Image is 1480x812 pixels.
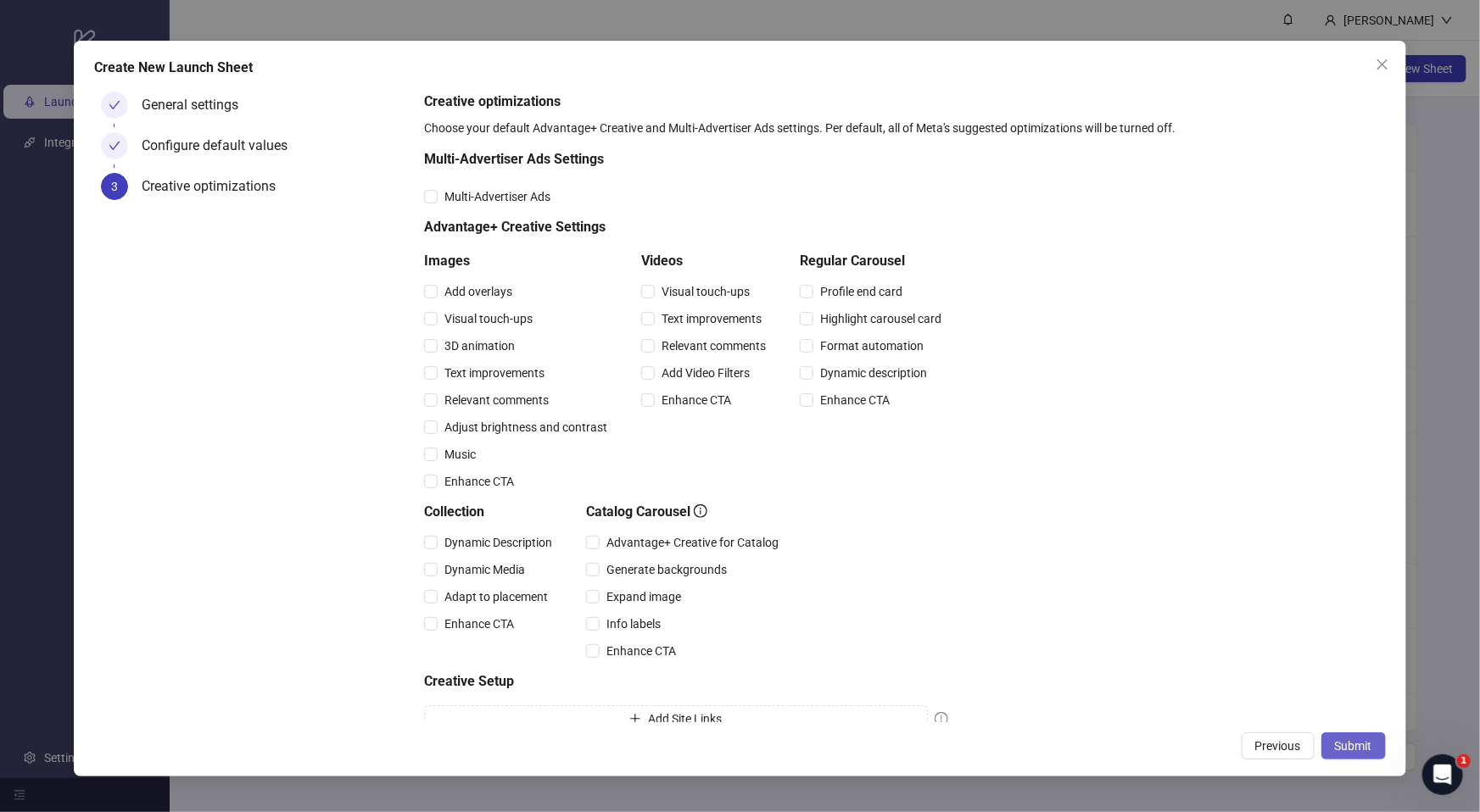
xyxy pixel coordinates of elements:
span: Text improvements [655,309,768,328]
span: check [109,140,120,152]
span: Multi-Advertiser Ads [438,187,557,206]
span: Generate backgrounds [600,560,734,579]
span: Add Site Links [648,712,722,726]
span: Enhance CTA [655,391,738,409]
span: Adapt to placement [438,587,555,606]
div: Configure default values [142,132,301,159]
span: Advantage+ Creative for Catalog [600,533,785,552]
span: Highlight carousel card [813,309,948,328]
h5: Advantage+ Creative Settings [424,217,948,237]
span: Relevant comments [438,391,556,409]
button: Previous [1242,732,1315,759]
span: Expand image [600,587,688,606]
span: Music [438,445,483,464]
h5: Images [424,251,614,271]
span: Text improvements [438,364,551,382]
h5: Catalog Carousel [586,502,785,522]
h5: Collection [424,502,559,522]
span: Enhance CTA [438,472,521,491]
span: info-circle [694,504,707,518]
span: Dynamic Media [438,560,532,579]
span: plus [629,713,641,725]
div: Creative optimizations [142,173,289,200]
span: Add overlays [438,282,519,301]
span: Enhance CTA [438,615,521,633]
span: Visual touch-ups [655,282,757,301]
span: check [109,99,120,111]
span: Info labels [600,615,667,633]
span: Add Video Filters [655,364,757,382]
span: Dynamic Description [438,533,559,552]
button: Add Site Links [424,705,928,732]
span: Visual touch-ups [438,309,539,328]
span: exclamation-circle [935,712,948,726]
span: Relevant comments [655,336,773,355]
span: Adjust brightness and contrast [438,418,614,437]
h5: Creative Setup [424,671,948,692]
h5: Videos [641,251,773,271]
span: Profile end card [813,282,909,301]
h5: Regular Carousel [800,251,948,271]
span: close [1376,58,1389,71]
h5: Multi-Advertiser Ads Settings [424,149,948,170]
span: Submit [1335,739,1372,753]
span: Dynamic description [813,364,934,382]
span: 3D animation [438,336,522,355]
span: Previous [1255,739,1301,753]
h5: Creative optimizations [424,92,1379,112]
span: Enhance CTA [600,642,683,660]
div: General settings [142,92,252,119]
span: 3 [111,180,118,193]
iframe: Intercom live chat [1422,754,1463,795]
div: Choose your default Advantage+ Creative and Multi-Advertiser Ads settings. Per default, all of Me... [424,119,1379,137]
span: 1 [1457,754,1471,768]
span: Format automation [813,336,930,355]
button: Submit [1321,732,1386,759]
div: Create New Launch Sheet [94,58,1386,78]
button: Close [1369,51,1396,78]
span: Enhance CTA [813,391,896,409]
